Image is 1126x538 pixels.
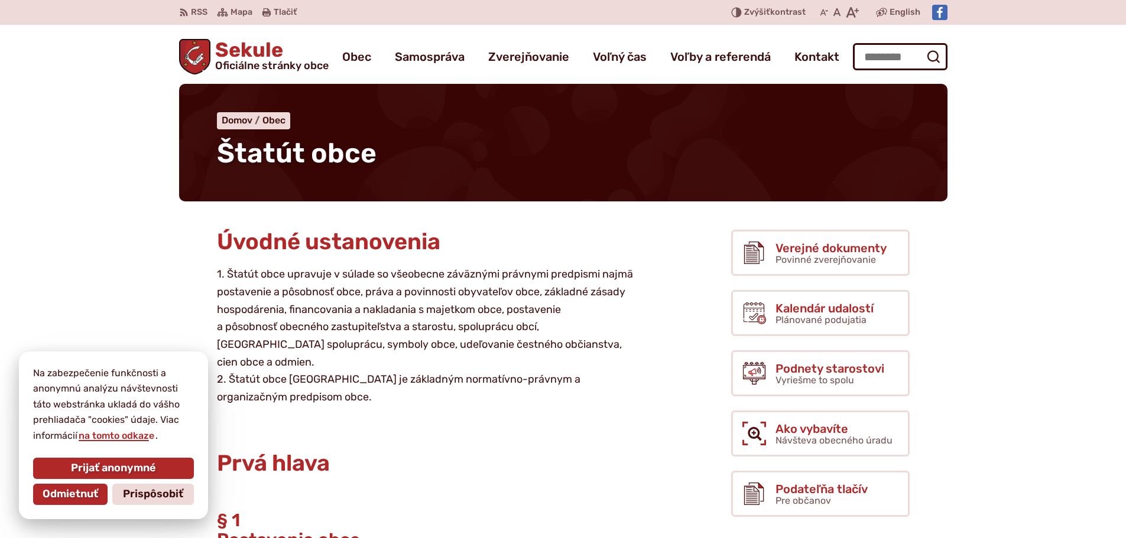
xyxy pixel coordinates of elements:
a: Kontakt [794,40,839,73]
button: Prijať anonymné [33,458,194,479]
img: Prejsť na Facebook stránku [932,5,947,20]
span: Úvodné ustanovenia [217,228,440,255]
span: Ako vybavíte [775,422,893,435]
a: Ako vybavíte Návšteva obecného úradu [731,410,910,457]
span: Prijať anonymné [71,462,156,475]
span: Tlačiť [274,8,297,18]
span: Povinné zverejňovanie [775,254,876,265]
span: RSS [191,5,207,19]
span: Podnety starostovi [775,362,884,375]
a: Zverejňovanie [488,40,569,73]
span: Pre občanov [775,495,831,506]
span: English [890,5,920,19]
span: Vyriešme to spolu [775,374,854,386]
p: 1. Štatút obce upravuje v súlade so všeobecne záväznými právnymi predpismi najmä postavenie a pôs... [217,266,637,406]
span: Podateľňa tlačív [775,482,868,495]
a: Logo Sekule, prejsť na domovskú stránku. [179,39,329,74]
a: Podateľňa tlačív Pre občanov [731,471,910,517]
span: Štatút obce [217,137,377,169]
span: Odmietnuť [43,488,98,501]
a: Domov [222,115,262,126]
img: Prejsť na domovskú stránku [179,39,211,74]
span: Oficiálne stránky obce [215,60,329,71]
p: Na zabezpečenie funkčnosti a anonymnú analýzu návštevnosti táto webstránka ukladá do vášho prehli... [33,366,194,444]
a: Kalendár udalostí Plánované podujatia [731,290,910,336]
span: Kalendár udalostí [775,302,874,315]
a: Voľby a referendá [670,40,771,73]
a: na tomto odkaze [77,430,155,441]
span: Zvýšiť [744,7,770,17]
span: Plánované podujatia [775,314,867,325]
a: English [887,5,923,19]
a: Podnety starostovi Vyriešme to spolu [731,350,910,396]
span: Prispôsobiť [123,488,183,501]
span: kontrast [744,8,806,18]
span: Verejné dokumenty [775,242,887,255]
a: Obec [262,115,285,126]
span: Domov [222,115,252,126]
span: Mapa [231,5,252,19]
a: Voľný čas [593,40,647,73]
a: Samospráva [395,40,465,73]
span: Sekule [210,40,329,71]
a: Obec [342,40,371,73]
a: Verejné dokumenty Povinné zverejňovanie [731,230,910,276]
button: Odmietnuť [33,484,108,505]
span: Návšteva obecného úradu [775,435,893,446]
button: Prispôsobiť [112,484,194,505]
span: Prvá hlava [217,449,330,477]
